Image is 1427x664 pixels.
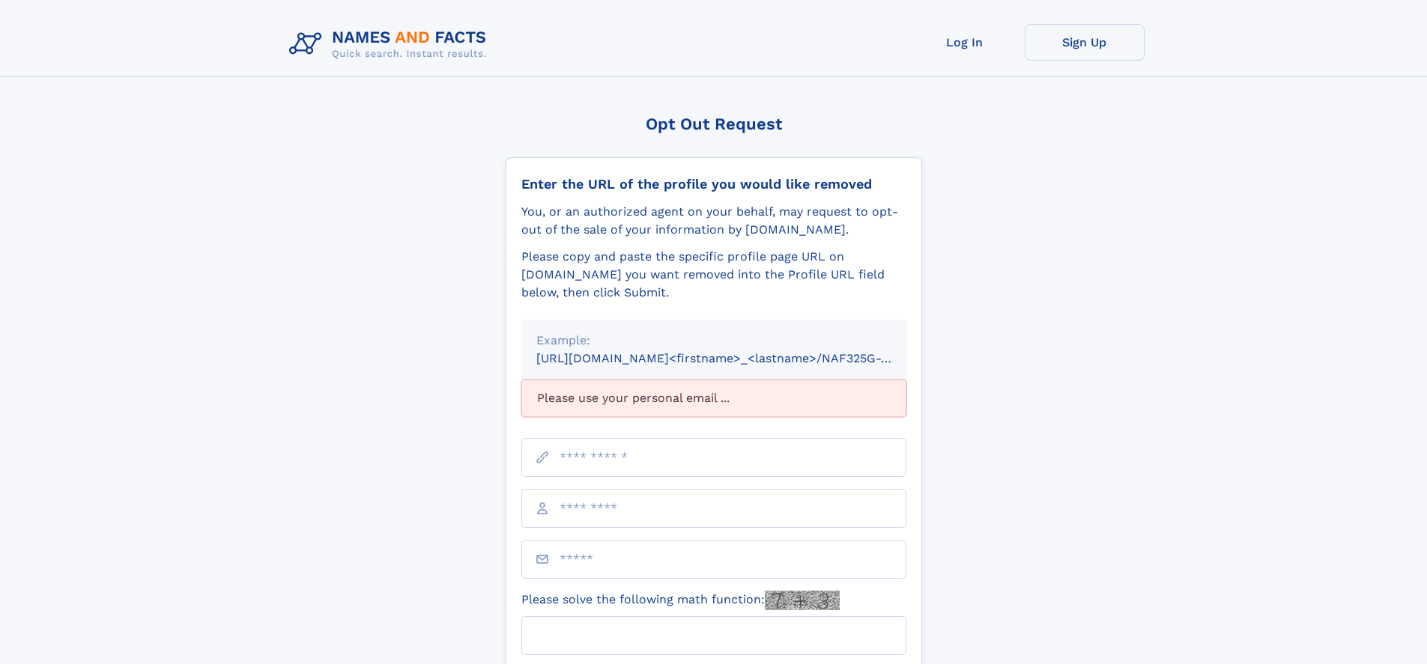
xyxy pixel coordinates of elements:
div: Example: [536,332,891,350]
div: Please copy and paste the specific profile page URL on [DOMAIN_NAME] you want removed into the Pr... [521,248,906,302]
div: Enter the URL of the profile you would like removed [521,176,906,192]
label: Please solve the following math function: [521,591,840,610]
div: You, or an authorized agent on your behalf, may request to opt-out of the sale of your informatio... [521,203,906,239]
div: Opt Out Request [506,115,922,133]
img: Logo Names and Facts [283,24,499,64]
div: Please use your personal email ... [521,380,906,417]
a: Log In [905,24,1025,61]
small: [URL][DOMAIN_NAME]<firstname>_<lastname>/NAF325G-xxxxxxxx [536,351,935,365]
a: Sign Up [1025,24,1145,61]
